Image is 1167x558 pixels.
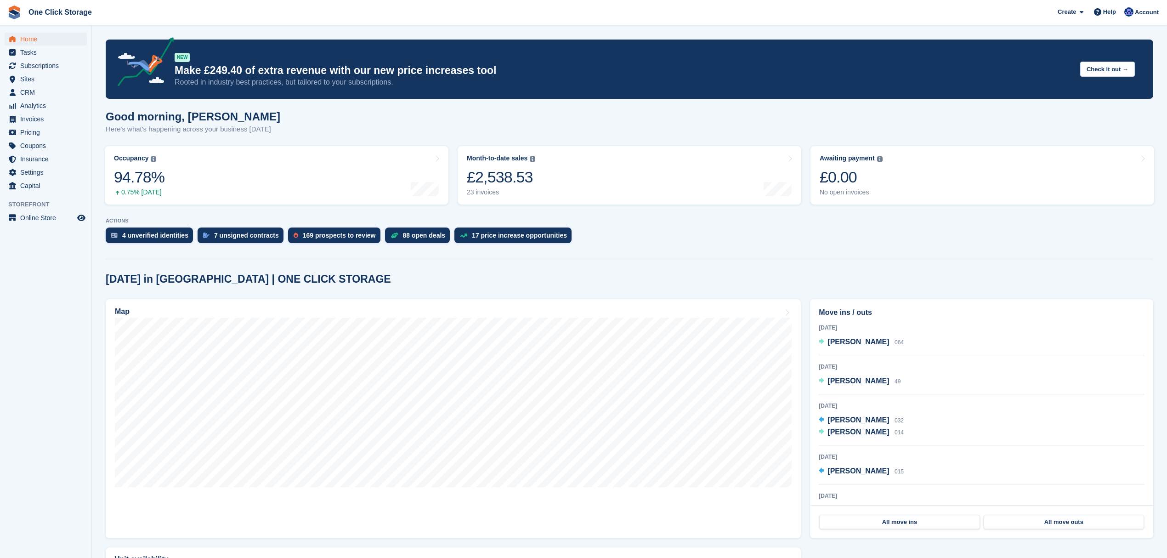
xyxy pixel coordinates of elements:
[819,427,904,438] a: [PERSON_NAME] 014
[819,415,904,427] a: [PERSON_NAME] 032
[454,228,576,248] a: 17 price increase opportunities
[467,168,535,187] div: £2,538.53
[458,146,801,205] a: Month-to-date sales £2,538.53 23 invoices
[895,417,904,424] span: 032
[106,124,280,135] p: Here's what's happening across your business [DATE]
[20,139,75,152] span: Coupons
[25,5,96,20] a: One Click Storage
[819,307,1144,318] h2: Move ins / outs
[106,228,198,248] a: 4 unverified identities
[7,6,21,19] img: stora-icon-8386f47178a22dfd0bd8f6a31ec36ba5ce8667c1dd55bd0f319d3a0aa187defe.svg
[1080,62,1135,77] button: Check it out →
[1135,8,1159,17] span: Account
[5,86,87,99] a: menu
[1124,7,1133,17] img: Thomas
[385,228,455,248] a: 88 open deals
[391,232,398,239] img: deal-1b604bf984904fb50ccaf53a9ad4b4a5d6e5aea283cecdc64d6e3604feb123c2.svg
[530,156,535,162] img: icon-info-grey-7440780725fd019a000dd9b08b2336e03edf1995a4989e88bcd33f0948082b44.svg
[984,515,1144,530] a: All move outs
[5,139,87,152] a: menu
[114,154,148,162] div: Occupancy
[5,99,87,112] a: menu
[203,233,210,238] img: contract_signature_icon-13c848040528278c33f63329250d36e43548de30e8caae1d1a13099fd9432cc5.svg
[5,126,87,139] a: menu
[5,153,87,165] a: menu
[895,468,904,475] span: 015
[827,428,889,436] span: [PERSON_NAME]
[198,228,288,248] a: 7 unsigned contracts
[819,324,1144,332] div: [DATE]
[20,33,75,46] span: Home
[20,179,75,192] span: Capital
[895,429,904,436] span: 014
[20,46,75,59] span: Tasks
[20,126,75,139] span: Pricing
[5,33,87,46] a: menu
[5,113,87,125] a: menu
[175,77,1073,87] p: Rooted in industry best practices, but tailored to your subscriptions.
[820,168,883,187] div: £0.00
[20,99,75,112] span: Analytics
[111,233,118,238] img: verify_identity-adf6edd0f0f0b5bbfe63781bf79b02c33cf7c696d77639b501bdc392416b5a36.svg
[303,232,376,239] div: 169 prospects to review
[106,299,801,538] a: Map
[106,273,391,285] h2: [DATE] in [GEOGRAPHIC_DATA] | ONE CLICK STORAGE
[114,168,164,187] div: 94.78%
[20,59,75,72] span: Subscriptions
[214,232,279,239] div: 7 unsigned contracts
[895,378,901,385] span: 49
[110,37,174,90] img: price-adjustments-announcement-icon-8257ccfd72463d97f412b2fc003d46551f7dbcb40ab6d574587a9cd5c0d94...
[114,188,164,196] div: 0.75% [DATE]
[827,467,889,475] span: [PERSON_NAME]
[819,336,904,348] a: [PERSON_NAME] 064
[151,156,156,162] img: icon-info-grey-7440780725fd019a000dd9b08b2336e03edf1995a4989e88bcd33f0948082b44.svg
[5,73,87,85] a: menu
[5,46,87,59] a: menu
[1103,7,1116,17] span: Help
[819,466,904,478] a: [PERSON_NAME] 015
[827,338,889,346] span: [PERSON_NAME]
[877,156,883,162] img: icon-info-grey-7440780725fd019a000dd9b08b2336e03edf1995a4989e88bcd33f0948082b44.svg
[76,212,87,223] a: Preview store
[175,53,190,62] div: NEW
[819,453,1144,461] div: [DATE]
[819,515,980,530] a: All move ins
[115,307,130,316] h2: Map
[294,233,298,238] img: prospect-51fa495bee0391a8d652442698ab0144808aea92771e9ea1ae160a38d050c398.svg
[819,402,1144,410] div: [DATE]
[5,179,87,192] a: menu
[1058,7,1076,17] span: Create
[8,200,91,209] span: Storefront
[5,59,87,72] a: menu
[106,218,1153,224] p: ACTIONS
[175,64,1073,77] p: Make £249.40 of extra revenue with our new price increases tool
[827,416,889,424] span: [PERSON_NAME]
[122,232,188,239] div: 4 unverified identities
[106,110,280,123] h1: Good morning, [PERSON_NAME]
[819,492,1144,500] div: [DATE]
[819,363,1144,371] div: [DATE]
[460,233,467,238] img: price_increase_opportunities-93ffe204e8149a01c8c9dc8f82e8f89637d9d84a8eef4429ea346261dce0b2c0.svg
[467,154,527,162] div: Month-to-date sales
[820,188,883,196] div: No open invoices
[105,146,448,205] a: Occupancy 94.78% 0.75% [DATE]
[827,377,889,385] span: [PERSON_NAME]
[895,339,904,346] span: 064
[5,211,87,224] a: menu
[819,376,901,387] a: [PERSON_NAME] 49
[20,211,75,224] span: Online Store
[20,113,75,125] span: Invoices
[810,146,1154,205] a: Awaiting payment £0.00 No open invoices
[472,232,567,239] div: 17 price increase opportunities
[820,154,875,162] div: Awaiting payment
[20,86,75,99] span: CRM
[20,73,75,85] span: Sites
[288,228,385,248] a: 169 prospects to review
[5,166,87,179] a: menu
[20,153,75,165] span: Insurance
[20,166,75,179] span: Settings
[403,232,446,239] div: 88 open deals
[467,188,535,196] div: 23 invoices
